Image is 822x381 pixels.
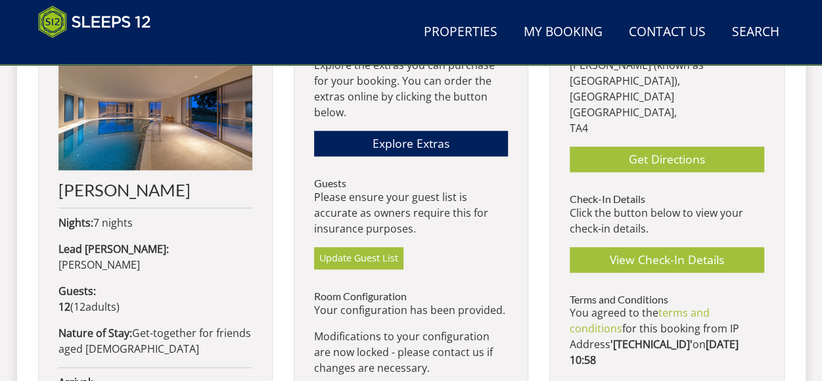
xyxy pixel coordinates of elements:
a: Explore Extras [314,131,508,156]
a: My Booking [518,18,608,47]
a: View Check-In Details [570,247,764,273]
p: Explore the extras you can purchase for your booking. You can order the extras online by clicking... [314,57,508,120]
a: Contact Us [624,18,711,47]
a: Get Directions [570,146,764,172]
span: [PERSON_NAME] [58,258,140,272]
a: Properties [419,18,503,47]
a: Update Guest List [314,247,403,269]
h3: Terms and Conditions [570,294,764,305]
strong: 12 [58,300,70,314]
strong: Nights: [58,215,93,230]
p: [PERSON_NAME] (known as [GEOGRAPHIC_DATA]), [GEOGRAPHIC_DATA] [GEOGRAPHIC_DATA], TA4 [570,57,764,136]
span: s [111,300,116,314]
strong: Guests: [58,284,96,298]
p: 7 nights [58,215,252,231]
p: Click the button below to view your check-in details. [570,205,764,236]
p: Your configuration has been provided. [314,302,508,318]
h3: Room Configuration [314,290,508,302]
h3: Check-In Details [570,193,764,205]
h3: Guests [314,177,508,189]
strong: Lead [PERSON_NAME]: [58,242,169,256]
span: 12 [74,300,85,314]
span: adult [74,300,116,314]
a: Search [727,18,785,47]
strong: '[TECHNICAL_ID]' [610,337,693,351]
p: Please ensure your guest list is accurate as owners require this for insurance purposes. [314,189,508,236]
a: terms and conditions [570,305,710,336]
h2: [PERSON_NAME] [58,181,252,199]
img: An image of 'Perys Hill' [58,45,252,170]
img: Sleeps 12 [38,5,151,38]
a: [PERSON_NAME] [58,45,252,199]
p: Modifications to your configuration are now locked - please contact us if changes are necessary. [314,328,508,376]
iframe: Customer reviews powered by Trustpilot [32,46,170,57]
p: Get-together for friends aged [DEMOGRAPHIC_DATA] [58,325,252,357]
strong: [DATE] 10:58 [570,337,739,367]
p: You agreed to the for this booking from IP Address on [570,305,764,368]
strong: Nature of Stay: [58,326,132,340]
span: ( ) [58,300,120,314]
